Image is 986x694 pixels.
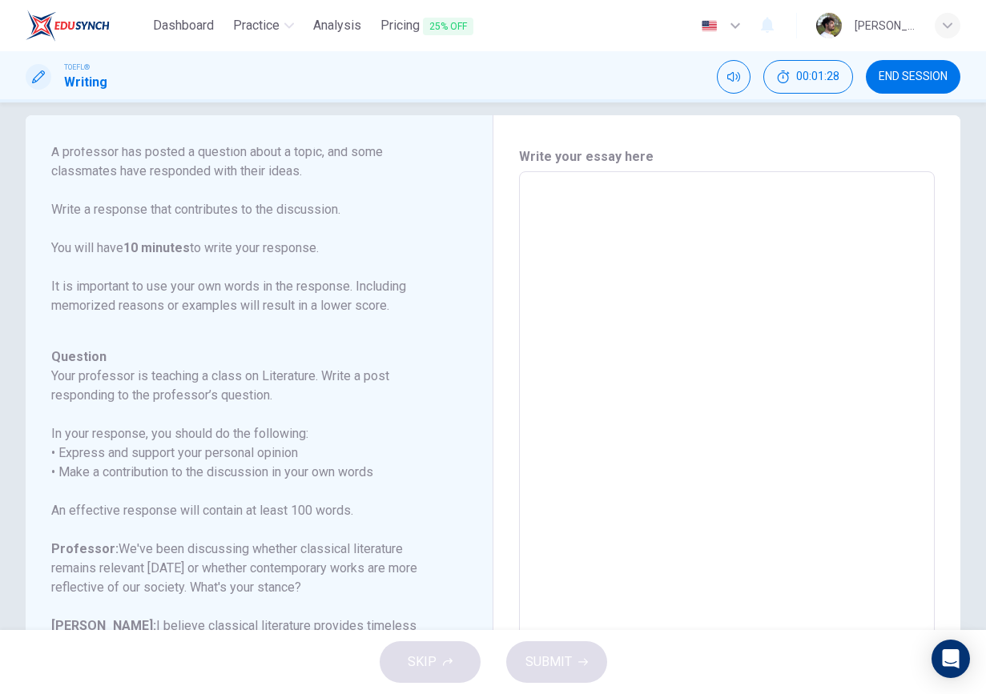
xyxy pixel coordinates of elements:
[816,13,842,38] img: Profile picture
[855,16,916,35] div: [PERSON_NAME]
[763,60,853,94] button: 00:01:28
[51,541,119,556] b: Professor:
[147,11,220,40] button: Dashboard
[51,616,448,655] h6: I believe classical literature provides timeless insights into human nature and should always be ...
[51,501,448,520] h6: An effective response will contain at least 100 words.
[380,16,473,36] span: Pricing
[932,640,970,678] div: Open Intercom Messenger
[307,11,368,41] a: Analysis
[763,60,853,94] div: Hide
[51,424,448,482] h6: In your response, you should do the following: • Express and support your personal opinion • Make...
[796,70,839,83] span: 00:01:28
[64,73,107,92] h1: Writing
[26,10,110,42] img: EduSynch logo
[307,11,368,40] button: Analysis
[64,62,90,73] span: TOEFL®
[26,10,147,42] a: EduSynch logo
[699,20,719,32] img: en
[313,16,361,35] span: Analysis
[879,70,948,83] span: END SESSION
[51,347,448,367] h6: Question
[147,11,220,41] a: Dashboard
[153,16,214,35] span: Dashboard
[519,147,936,166] h6: Write your essay here
[51,540,448,597] h6: We've been discussing whether classical literature remains relevant [DATE] or whether contemporar...
[374,11,480,41] button: Pricing25% OFF
[51,618,156,633] b: [PERSON_NAME]:
[51,367,448,405] h6: Your professor is teaching a class on Literature. Write a post responding to the professor’s ques...
[717,60,751,94] div: Mute
[866,60,960,94] button: END SESSION
[123,240,190,255] b: 10 minutes
[233,16,280,35] span: Practice
[227,11,300,40] button: Practice
[423,18,473,35] span: 25% OFF
[51,85,448,335] h6: Directions
[51,104,448,315] p: For this task, you will read an online discussion. A professor has posted a question about a topi...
